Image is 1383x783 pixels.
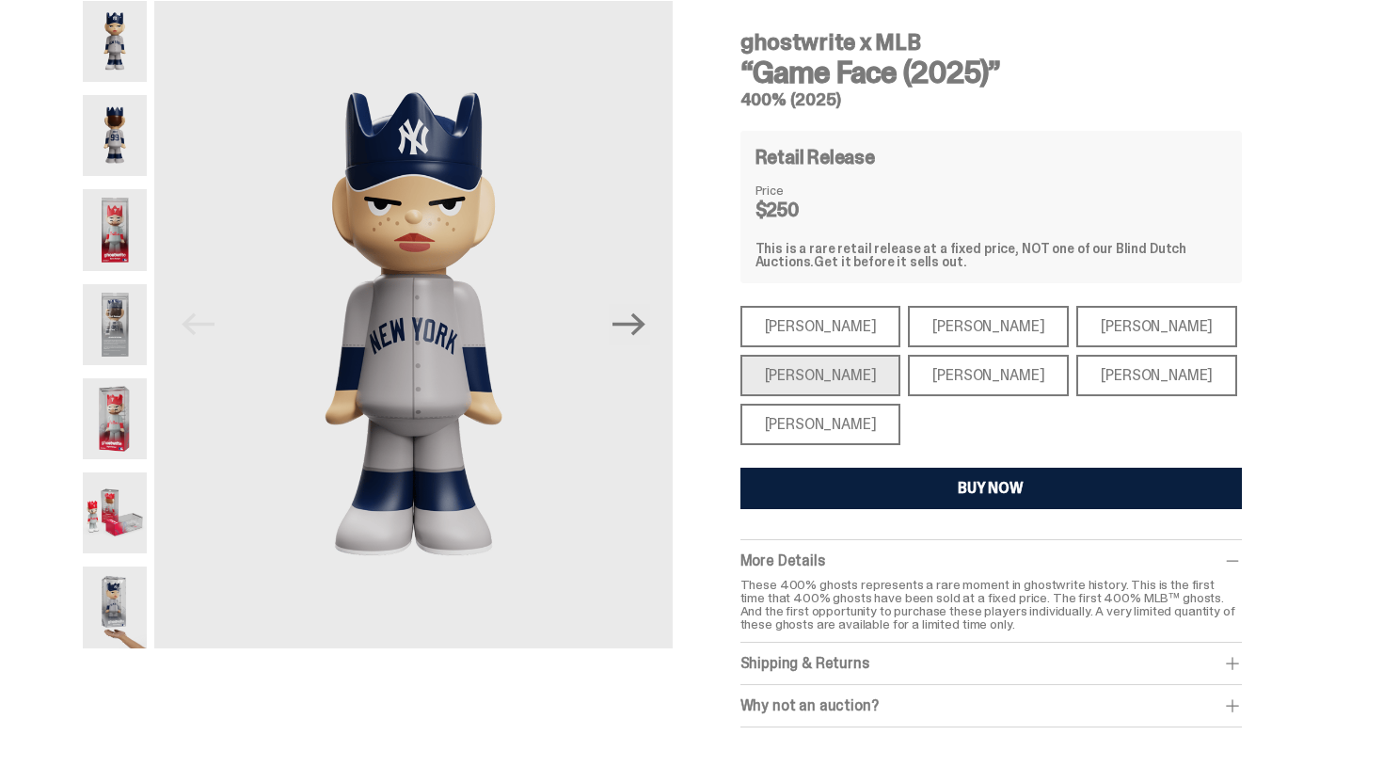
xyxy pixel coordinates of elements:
[83,284,148,365] img: 04-ghostwrite-mlb-game-face-hero-judge-02.png
[908,306,1069,347] div: [PERSON_NAME]
[755,200,850,219] dd: $250
[83,567,148,647] img: MLB400ScaleImage.2412-ezgif.com-optipng.png
[755,242,1227,268] div: This is a rare retail release at a fixed price, NOT one of our Blind Dutch Auctions.
[740,551,825,570] span: More Details
[740,578,1242,631] p: These 400% ghosts represents a rare moment in ghostwrite history. This is the first time that 400...
[740,306,901,347] div: [PERSON_NAME]
[609,304,650,345] button: Next
[1076,355,1237,396] div: [PERSON_NAME]
[740,355,901,396] div: [PERSON_NAME]
[740,696,1242,715] div: Why not an auction?
[958,481,1024,496] div: BUY NOW
[740,31,1242,54] h4: ghostwrite x MLB
[740,654,1242,673] div: Shipping & Returns
[154,1,672,648] img: 01-ghostwrite-mlb-game-face-hero-judge-front.png
[908,355,1069,396] div: [PERSON_NAME]
[740,57,1242,88] h3: “Game Face (2025)”
[83,189,148,270] img: 03-ghostwrite-mlb-game-face-hero-harper-01.png
[740,468,1242,509] button: BUY NOW
[755,148,875,167] h4: Retail Release
[755,184,850,197] dt: Price
[740,91,1242,108] h5: 400% (2025)
[83,1,148,82] img: 01-ghostwrite-mlb-game-face-hero-judge-front.png
[83,95,148,176] img: 02-ghostwrite-mlb-game-face-hero-judge-back.png
[814,253,966,270] span: Get it before it sells out.
[83,472,148,553] img: 06-ghostwrite-mlb-game-face-hero-harper-04.png
[83,378,148,459] img: 05-ghostwrite-mlb-game-face-hero-harper-03.png
[1076,306,1237,347] div: [PERSON_NAME]
[740,404,901,445] div: [PERSON_NAME]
